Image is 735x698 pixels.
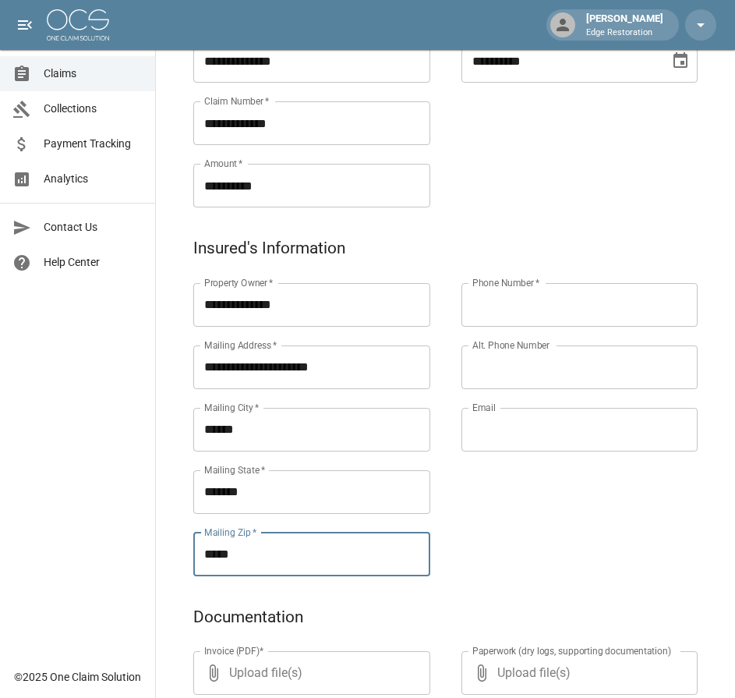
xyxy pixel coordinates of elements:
[472,644,671,657] label: Paperwork (dry logs, supporting documentation)
[204,526,257,539] label: Mailing Zip
[204,644,264,657] label: Invoice (PDF)*
[586,27,663,40] p: Edge Restoration
[665,45,696,76] button: Choose date, selected date is Oct 6, 2025
[472,276,539,289] label: Phone Number
[204,338,277,352] label: Mailing Address
[44,66,143,82] span: Claims
[9,9,41,41] button: open drawer
[44,171,143,187] span: Analytics
[580,11,670,39] div: [PERSON_NAME]
[229,651,388,695] span: Upload file(s)
[14,669,141,685] div: © 2025 One Claim Solution
[204,94,269,108] label: Claim Number
[472,338,549,352] label: Alt. Phone Number
[44,136,143,152] span: Payment Tracking
[47,9,109,41] img: ocs-logo-white-transparent.png
[204,463,265,477] label: Mailing State
[472,401,496,414] label: Email
[204,157,243,170] label: Amount
[44,219,143,236] span: Contact Us
[44,101,143,117] span: Collections
[44,254,143,271] span: Help Center
[204,401,260,414] label: Mailing City
[204,276,274,289] label: Property Owner
[497,651,656,695] span: Upload file(s)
